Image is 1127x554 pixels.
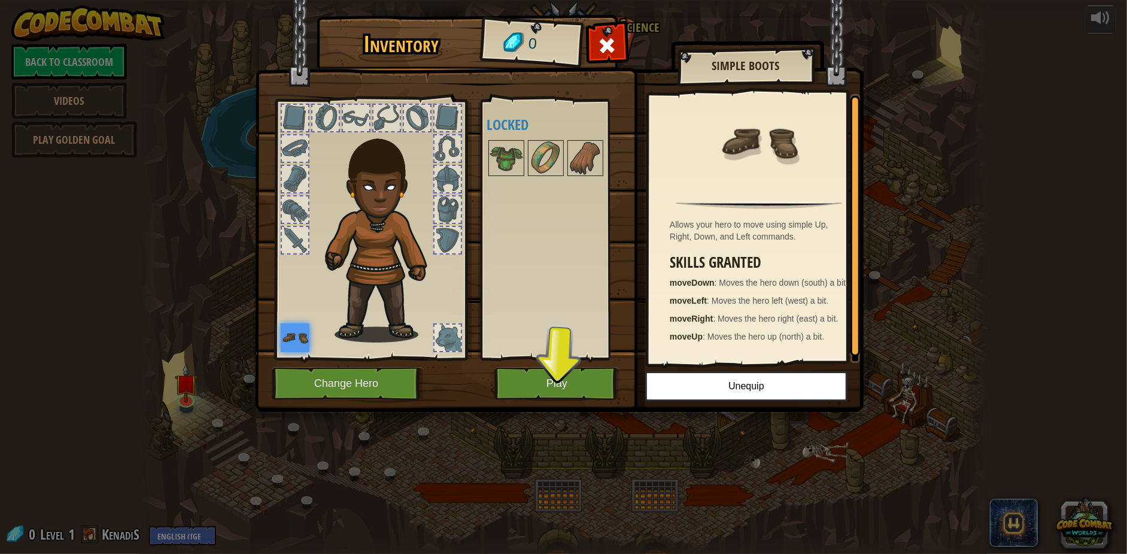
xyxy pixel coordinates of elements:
img: hr.png [676,201,842,209]
span: Moves the hero left (west) a bit. [712,296,828,305]
img: portrait.png [281,323,309,352]
img: portrait.png [720,103,798,181]
span: : [713,314,718,323]
h3: Skills Granted [670,255,854,271]
span: : [703,332,707,341]
span: : [707,296,712,305]
div: Allows your hero to move using simple Up, Right, Down, and Left commands. [670,219,854,243]
span: Moves the hero up (north) a bit. [707,332,824,341]
strong: moveDown [670,278,715,287]
button: Change Hero [272,367,424,400]
img: portrait.png [569,141,602,175]
img: raider_hair.png [320,122,448,343]
span: Moves the hero down (south) a bit. [719,278,848,287]
h2: Simple Boots [689,59,802,72]
h4: Locked [487,117,637,132]
button: Play [494,367,619,400]
strong: moveLeft [670,296,707,305]
strong: moveUp [670,332,703,341]
span: Moves the hero right (east) a bit. [718,314,839,323]
button: Unequip [645,371,847,401]
span: : [715,278,719,287]
h1: Inventory [325,32,478,57]
img: portrait.png [529,141,563,175]
img: portrait.png [490,141,523,175]
span: 0 [528,33,538,55]
strong: moveRight [670,314,713,323]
